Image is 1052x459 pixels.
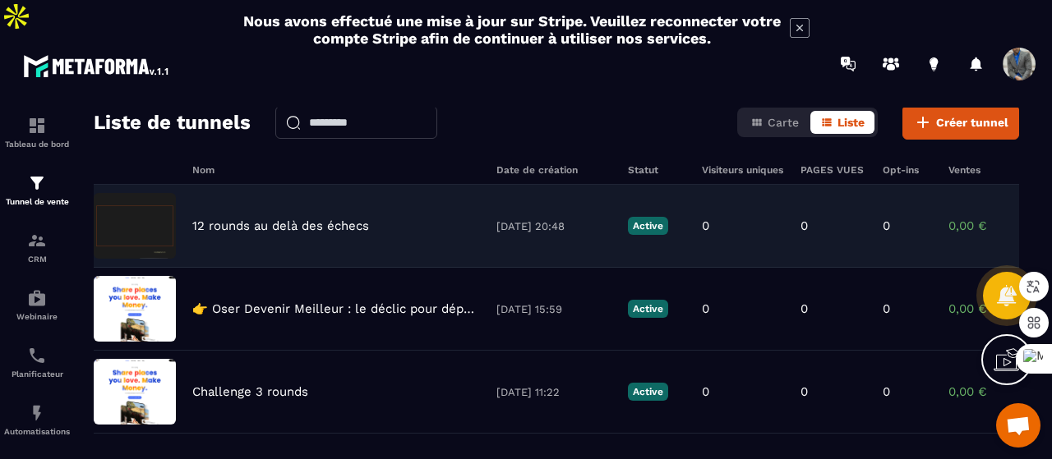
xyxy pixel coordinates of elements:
[4,197,70,206] p: Tunnel de vente
[628,300,668,318] p: Active
[837,116,865,129] span: Liste
[242,12,782,47] h2: Nous avons effectué une mise à jour sur Stripe. Veuillez reconnecter votre compte Stripe afin de ...
[741,111,809,134] button: Carte
[883,164,932,176] h6: Opt-ins
[4,140,70,149] p: Tableau de bord
[27,403,47,423] img: automations
[94,276,176,342] img: image
[4,427,70,436] p: Automatisations
[702,384,709,399] p: 0
[628,164,685,176] h6: Statut
[948,384,1031,399] p: 0,00 €
[4,333,70,391] a: schedulerschedulerPlanificateur
[4,391,70,448] a: automationsautomationsAutomatisations
[192,164,480,176] h6: Nom
[948,301,1031,316] p: 0,00 €
[192,384,308,399] p: Challenge 3 rounds
[94,193,176,259] img: image
[883,218,890,233] p: 0
[4,276,70,333] a: automationsautomationsWebinaire
[27,231,47,250] img: formation
[996,403,1040,448] a: Ouvrir le chat
[23,51,171,80] img: logo
[883,301,890,316] p: 0
[4,255,70,264] p: CRM
[496,164,611,176] h6: Date de création
[801,384,808,399] p: 0
[768,116,799,129] span: Carte
[628,383,668,401] p: Active
[948,164,1031,176] h6: Ventes
[4,218,70,276] a: formationformationCRM
[27,116,47,135] img: formation
[192,301,480,316] p: 👉 Oser Devenir Meilleur : le déclic pour dépasser vos limites
[948,218,1031,233] p: 0,00 €
[27,288,47,308] img: automations
[4,312,70,321] p: Webinaire
[801,218,808,233] p: 0
[496,386,611,398] p: [DATE] 11:22
[4,369,70,379] p: Planificateur
[496,303,611,315] p: [DATE] 15:59
[801,301,808,316] p: 0
[702,164,784,176] h6: Visiteurs uniques
[27,173,47,193] img: formation
[801,164,866,176] h6: PAGES VUES
[810,111,874,134] button: Liste
[496,220,611,232] p: [DATE] 20:48
[936,114,1008,131] span: Créer tunnel
[4,103,70,161] a: formationformationTableau de bord
[27,346,47,365] img: scheduler
[4,161,70,218] a: formationformationTunnel de vente
[902,105,1019,140] button: Créer tunnel
[94,359,176,425] img: image
[702,301,709,316] p: 0
[883,384,890,399] p: 0
[192,218,369,233] p: 12 rounds au delà des échecs
[702,218,709,233] p: 0
[628,217,668,235] p: Active
[94,106,251,139] h2: Liste de tunnels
